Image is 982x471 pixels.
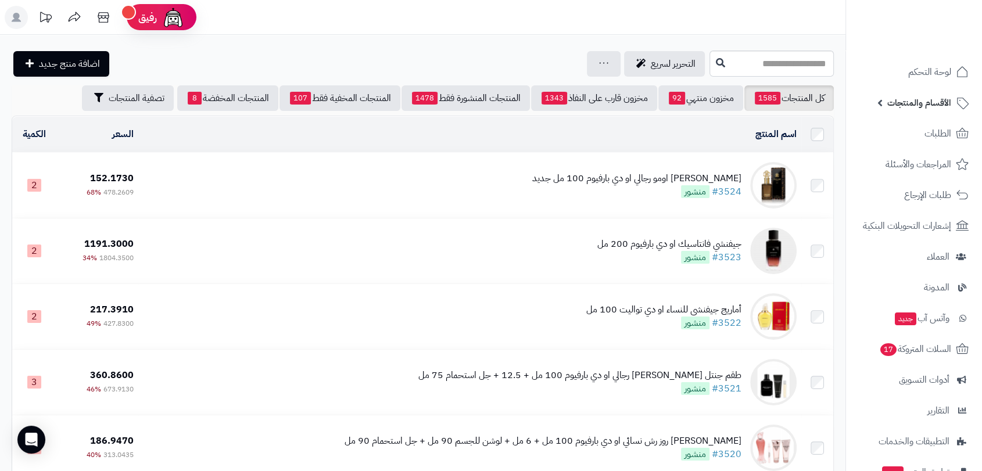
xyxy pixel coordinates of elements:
span: رفيق [138,10,157,24]
span: 107 [290,92,311,105]
span: 8 [188,92,202,105]
span: التحرير لسريع [651,57,696,71]
a: المنتجات المنشورة فقط1478 [402,85,530,111]
img: روبيرتو كافالي اومو رجالي او دي بارفيوم 100 مل جديد [750,162,797,208]
a: لوحة التحكم [853,58,975,86]
span: طلبات الإرجاع [904,187,951,203]
div: Open Intercom Messenger [17,426,45,454]
a: أدوات التسويق [853,366,975,394]
img: ai-face.png [162,6,185,29]
span: 17 [880,343,897,356]
div: [PERSON_NAME] اومو رجالي او دي بارفيوم 100 مل جديد [532,172,741,185]
a: المنتجات المخفضة8 [177,85,278,111]
img: باريس هيلتون روز رش نسائي او دي بارفيوم 100 مل + 6 مل + لوشن للجسم 90 مل + جل استحمام 90 مل [750,425,797,471]
span: 1804.3500 [99,253,134,263]
a: التطبيقات والخدمات [853,427,975,455]
img: أماريج جيفنشي للنساء او دي تواليت 100 مل [750,293,797,340]
span: 46% [87,384,101,394]
a: اسم المنتج [755,127,797,141]
div: [PERSON_NAME] روز رش نسائي او دي بارفيوم 100 مل + 6 مل + لوشن للجسم 90 مل + جل استحمام 90 مل [345,434,741,448]
span: وآتس آب [894,310,949,326]
span: المدونة [924,279,949,296]
a: #3521 [712,382,741,396]
span: 40% [87,450,101,460]
span: 186.9470 [90,434,134,448]
span: اضافة منتج جديد [39,57,100,71]
span: منشور [681,448,709,461]
span: منشور [681,382,709,395]
a: المنتجات المخفية فقط107 [279,85,400,111]
span: 1585 [755,92,780,105]
span: 673.9130 [103,384,134,394]
button: تصفية المنتجات [82,85,174,111]
a: #3524 [712,185,741,199]
span: منشور [681,317,709,329]
a: كل المنتجات1585 [744,85,834,111]
a: المدونة [853,274,975,301]
span: 1191.3000 [84,237,134,251]
a: التحرير لسريع [624,51,705,77]
span: منشور [681,185,709,198]
div: طقم جنتل [PERSON_NAME] رجالي او دي بارفيوم 100 مل + 12.5 + جل استحمام 75 مل [418,369,741,382]
img: جيفنشي فانتاسيك او دي بارفيوم 200 مل [750,228,797,274]
a: #3520 [712,447,741,461]
span: السلات المتروكة [879,341,951,357]
span: 2 [27,310,41,323]
a: وآتس آبجديد [853,304,975,332]
a: إشعارات التحويلات البنكية [853,212,975,240]
a: المراجعات والأسئلة [853,150,975,178]
span: إشعارات التحويلات البنكية [863,218,951,234]
img: طقم جنتل مين جيفنشي رجالي او دي بارفيوم 100 مل + 12.5 + جل استحمام 75 مل [750,359,797,405]
a: مخزون منتهي92 [658,85,743,111]
a: الطلبات [853,120,975,148]
a: #3523 [712,250,741,264]
div: جيفنشي فانتاسيك او دي بارفيوم 200 مل [597,238,741,251]
a: التقارير [853,397,975,425]
span: 2 [27,245,41,257]
span: 1478 [412,92,438,105]
span: 49% [87,318,101,329]
span: 2 [27,179,41,192]
span: تصفية المنتجات [109,91,164,105]
span: الأقسام والمنتجات [887,95,951,111]
a: السلات المتروكة17 [853,335,975,363]
a: مخزون قارب على النفاذ1343 [531,85,657,111]
span: 34% [83,253,97,263]
span: منشور [681,251,709,264]
span: المراجعات والأسئلة [886,156,951,172]
a: تحديثات المنصة [31,6,60,32]
span: 478.2609 [103,187,134,197]
a: #3522 [712,316,741,330]
span: 313.0435 [103,450,134,460]
span: 152.1730 [90,171,134,185]
a: الكمية [23,127,46,141]
span: جديد [895,312,916,325]
span: العملاء [927,249,949,265]
div: أماريج جيفنشي للنساء او دي تواليت 100 مل [586,303,741,317]
a: اضافة منتج جديد [13,51,109,77]
span: 1343 [542,92,567,105]
span: لوحة التحكم [908,64,951,80]
span: 360.8600 [90,368,134,382]
img: logo-2.png [903,33,971,57]
span: 3 [27,376,41,389]
span: التطبيقات والخدمات [879,433,949,450]
span: 2 [27,441,41,454]
a: السعر [112,127,134,141]
span: الطلبات [924,125,951,142]
span: أدوات التسويق [899,372,949,388]
span: التقارير [927,402,949,419]
span: 92 [669,92,685,105]
span: 427.8300 [103,318,134,329]
span: 68% [87,187,101,197]
a: العملاء [853,243,975,271]
span: 217.3910 [90,303,134,317]
a: طلبات الإرجاع [853,181,975,209]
